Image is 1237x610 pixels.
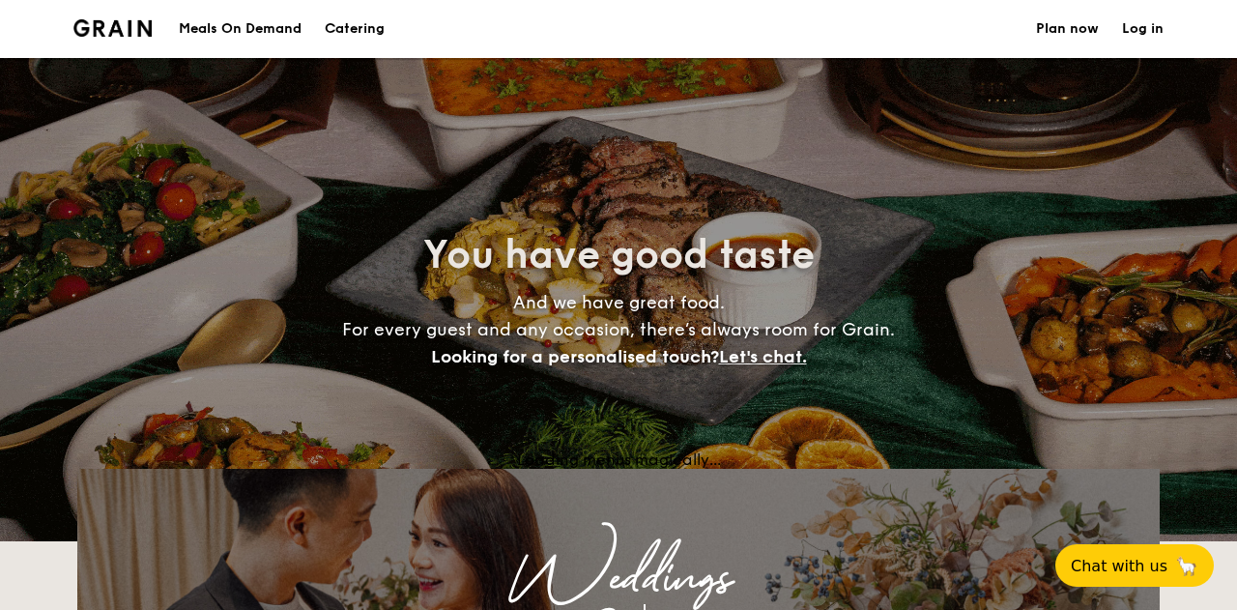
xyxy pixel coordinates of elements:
button: Chat with us🦙 [1055,544,1214,587]
span: Let's chat. [719,346,807,367]
div: Weddings [247,562,990,596]
a: Logotype [73,19,152,37]
span: 🦙 [1175,555,1198,577]
span: Chat with us [1071,557,1167,575]
div: Loading menus magically... [77,450,1160,469]
img: Grain [73,19,152,37]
